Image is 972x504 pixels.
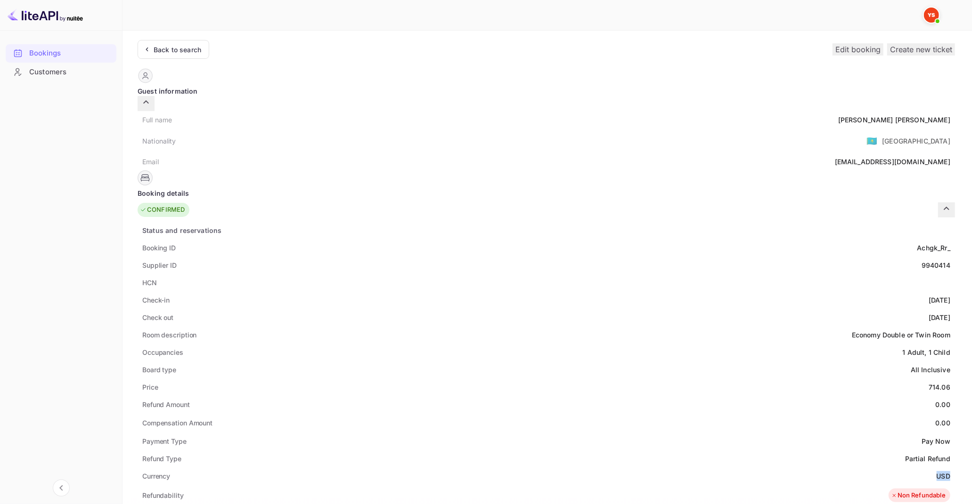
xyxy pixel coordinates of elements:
[935,418,950,428] div: 0.00
[29,48,112,59] div: Bookings
[142,260,177,270] div: Supplier ID
[833,43,883,56] button: Edit booking
[142,295,170,305] div: Check-in
[142,418,212,428] div: Compensation Amount
[882,136,950,146] div: [GEOGRAPHIC_DATA]
[142,454,181,464] div: Refund Type
[6,44,116,62] a: Bookings
[142,400,190,409] div: Refund Amount
[835,157,950,167] div: [EMAIL_ADDRESS][DOMAIN_NAME]
[8,8,83,23] img: LiteAPI logo
[903,347,950,357] div: 1 Adult, 1 Child
[866,132,877,149] span: United States
[935,400,950,409] div: 0.00
[142,115,172,125] div: Full name
[929,312,950,322] div: [DATE]
[140,205,185,215] div: CONFIRMED
[911,365,950,375] div: All Inclusive
[6,44,116,63] div: Bookings
[142,225,221,235] div: Status and reservations
[142,436,187,446] div: Payment Type
[142,157,159,167] div: Email
[887,43,955,56] button: Create new ticket
[53,480,70,496] button: Collapse navigation
[142,136,176,146] div: Nationality
[924,8,939,23] img: Yandex Support
[142,471,170,481] div: Currency
[154,45,201,55] div: Back to search
[138,86,955,96] div: Guest information
[937,471,950,481] div: USD
[922,436,950,446] div: Pay Now
[929,382,950,392] div: 714.06
[905,454,950,464] div: Partial Refund
[142,347,183,357] div: Occupancies
[852,330,950,340] div: Economy Double or Twin Room
[917,243,950,253] div: Achgk_Rr_
[138,188,955,198] div: Booking details
[6,63,116,80] a: Customers
[142,490,184,500] div: Refundability
[142,278,157,288] div: HCN
[891,491,946,500] div: Non Refundable
[142,330,196,340] div: Room description
[838,115,950,125] div: [PERSON_NAME] [PERSON_NAME]
[29,67,112,78] div: Customers
[142,312,173,322] div: Check out
[142,243,176,253] div: Booking ID
[142,382,158,392] div: Price
[929,295,950,305] div: [DATE]
[922,260,950,270] div: 9940414
[142,365,176,375] div: Board type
